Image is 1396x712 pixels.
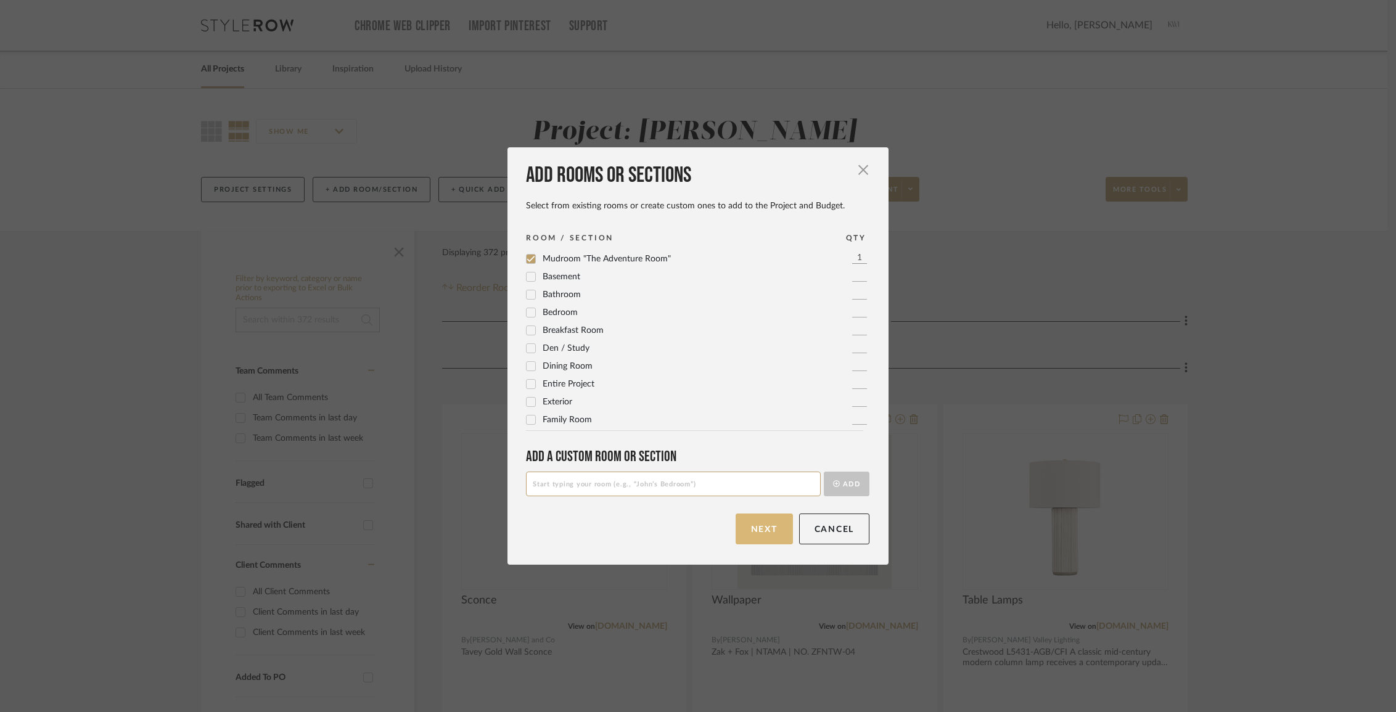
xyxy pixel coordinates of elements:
[543,272,580,281] span: Basement
[543,290,581,299] span: Bathroom
[543,255,671,263] span: Mudroom "The Adventure Room"
[824,472,869,496] button: Add
[543,308,578,317] span: Bedroom
[526,232,614,244] div: ROOM / SECTION
[526,472,821,496] input: Start typing your room (e.g., “John’s Bedroom”)
[736,514,793,544] button: Next
[799,514,870,544] button: Cancel
[846,232,866,244] div: QTY
[543,344,589,353] span: Den / Study
[543,398,572,406] span: Exterior
[851,157,876,182] button: Close
[526,200,869,211] div: Select from existing rooms or create custom ones to add to the Project and Budget.
[526,448,869,465] div: Add a Custom room or Section
[526,162,869,189] div: Add rooms or sections
[543,362,593,370] span: Dining Room
[543,380,594,388] span: Entire Project
[543,415,592,424] span: Family Room
[543,326,604,335] span: Breakfast Room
